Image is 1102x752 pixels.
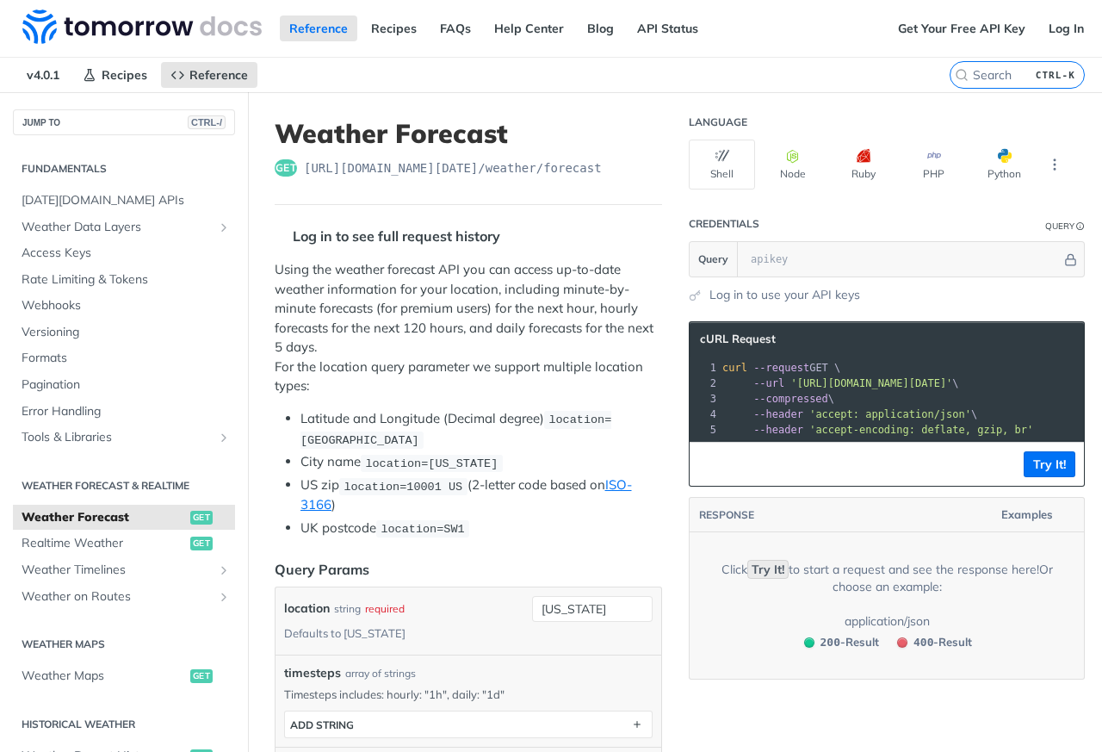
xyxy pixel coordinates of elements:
[689,140,755,190] button: Shell
[759,140,826,190] button: Node
[690,407,719,422] div: 4
[22,271,231,289] span: Rate Limiting & Tokens
[22,403,231,420] span: Error Handling
[13,637,235,652] h2: Weather Maps
[22,350,231,367] span: Formats
[897,637,907,648] span: 400
[22,376,231,394] span: Pagination
[430,16,480,41] a: FAQs
[344,480,462,493] span: location=10001 US
[753,362,809,374] span: --request
[300,519,662,538] li: UK postcode
[753,393,828,405] span: --compressed
[628,16,708,41] a: API Status
[365,596,405,621] div: required
[690,360,719,376] div: 1
[13,109,235,135] button: JUMP TOCTRL-/
[13,531,235,556] a: Realtime Weatherget
[790,377,952,389] span: '[URL][DOMAIN_NAME][DATE]'
[22,9,262,44] img: Tomorrow.io Weather API Docs
[13,505,235,531] a: Weather Forecastget
[1001,507,1053,524] span: Examples
[753,408,803,420] span: --header
[188,115,226,129] span: CTRL-/
[290,718,354,731] div: ADD string
[995,507,1075,524] button: Examples
[13,161,235,177] h2: Fundamentals
[189,67,248,83] span: Reference
[804,637,814,648] span: 200
[753,377,784,389] span: --url
[17,62,69,88] span: v4.0.1
[22,192,231,209] span: [DATE][DOMAIN_NAME] APIs
[13,425,235,451] a: Tools & LibrariesShow subpages for Tools & Libraries
[700,332,776,346] span: cURL Request
[22,509,186,526] span: Weather Forecast
[888,634,978,651] button: 400400-Result
[22,668,186,685] span: Weather Maps
[698,451,722,477] button: Copy to clipboard
[1024,451,1075,477] button: Try It!
[971,140,1037,190] button: Python
[690,242,738,277] button: Query
[13,293,235,319] a: Webhooks
[300,409,662,450] li: Latitude and Longitude (Decimal degree)
[284,596,330,621] label: location
[161,62,257,88] a: Reference
[275,559,369,580] div: Query Params
[689,115,747,129] div: Language
[365,457,498,469] span: location=[US_STATE]
[13,320,235,345] a: Versioning
[190,669,213,683] span: get
[13,717,235,732] h2: Historical Weather
[22,324,231,341] span: Versioning
[888,16,1035,41] a: Get Your Free API Key
[722,377,959,389] span: \
[13,399,235,425] a: Error Handling
[275,260,662,396] p: Using the weather forecast API you can access up-to-date weather information for your location, i...
[578,16,623,41] a: Blog
[190,511,213,525] span: get
[300,452,662,472] li: City name
[913,634,972,651] span: - Result
[722,362,747,374] span: curl
[820,634,879,651] span: - Result
[22,562,213,579] span: Weather Timelines
[796,634,885,651] button: 200200-Result
[22,535,186,552] span: Realtime Weather
[13,345,235,371] a: Formats
[1042,152,1068,177] button: More Languages
[284,687,653,702] p: Timesteps includes: hourly: "1h", daily: "1d"
[694,331,795,348] button: cURL Request
[275,118,662,149] h1: Weather Forecast
[73,62,157,88] a: Recipes
[1076,222,1085,231] i: Information
[13,188,235,214] a: [DATE][DOMAIN_NAME] APIs
[689,217,759,231] div: Credentials
[381,523,464,536] span: location=SW1
[722,362,840,374] span: GET \
[275,159,297,177] span: get
[217,590,231,604] button: Show subpages for Weather on Routes
[722,408,977,420] span: \
[13,663,235,689] a: Weather Mapsget
[747,560,789,579] code: Try It!
[284,664,341,682] span: timesteps
[820,636,840,649] span: 200
[690,391,719,407] div: 3
[809,408,971,420] span: 'accept: application/json'
[217,563,231,577] button: Show subpages for Weather Timelines
[13,478,235,494] h2: Weather Forecast & realtime
[845,612,930,630] div: application/json
[1039,16,1093,41] a: Log In
[13,267,235,293] a: Rate Limiting & Tokens
[1062,251,1080,268] button: Hide
[1031,66,1080,84] kbd: CTRL-K
[22,245,231,262] span: Access Keys
[742,242,1062,277] input: apikey
[22,297,231,314] span: Webhooks
[22,429,213,446] span: Tools & Libraries
[717,561,1056,595] div: Click to start a request and see the response here! Or choose an example:
[698,252,728,267] span: Query
[300,475,662,515] li: US zip (2-letter code based on )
